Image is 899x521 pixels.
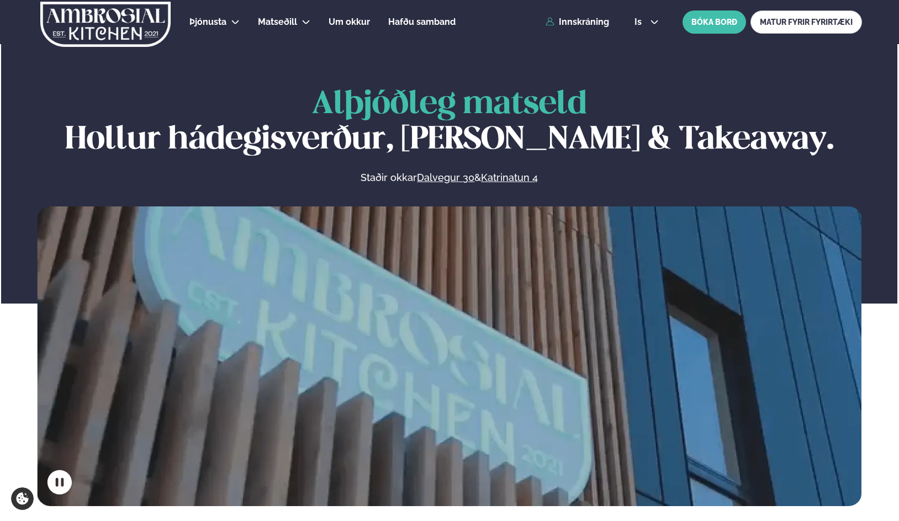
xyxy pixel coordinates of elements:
[388,15,456,29] a: Hafðu samband
[388,17,456,27] span: Hafðu samband
[626,18,667,26] button: is
[189,17,226,27] span: Þjónusta
[750,10,862,34] a: MATUR FYRIR FYRIRTÆKI
[312,89,587,120] span: Alþjóðleg matseld
[634,18,645,26] span: is
[40,2,172,47] img: logo
[11,487,34,510] a: Cookie settings
[683,10,746,34] button: BÓKA BORÐ
[417,171,474,184] a: Dalvegur 30
[258,15,297,29] a: Matseðill
[329,15,370,29] a: Um okkur
[37,87,861,158] h1: Hollur hádegisverður, [PERSON_NAME] & Takeaway.
[481,171,538,184] a: Katrinatun 4
[189,15,226,29] a: Þjónusta
[241,171,658,184] p: Staðir okkar &
[546,17,609,27] a: Innskráning
[258,17,297,27] span: Matseðill
[329,17,370,27] span: Um okkur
